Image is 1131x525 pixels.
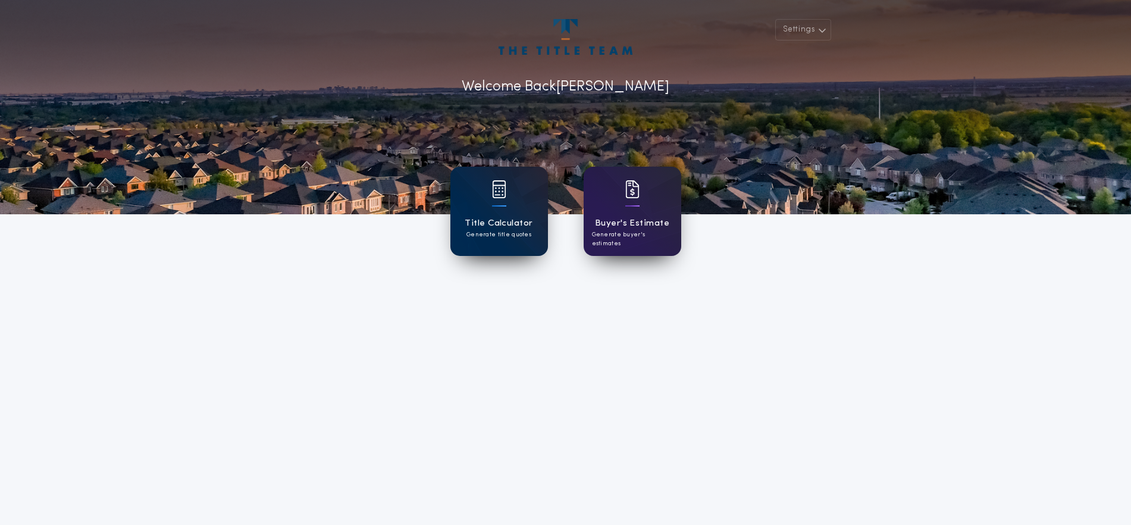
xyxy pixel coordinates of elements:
h1: Buyer's Estimate [595,217,669,230]
button: Settings [775,19,831,40]
img: card icon [492,180,506,198]
p: Generate buyer's estimates [592,230,673,248]
img: card icon [625,180,640,198]
h1: Title Calculator [465,217,532,230]
p: Welcome Back [PERSON_NAME] [462,76,669,98]
a: card iconBuyer's EstimateGenerate buyer's estimates [584,167,681,256]
p: Generate title quotes [466,230,531,239]
a: card iconTitle CalculatorGenerate title quotes [450,167,548,256]
img: account-logo [499,19,632,55]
